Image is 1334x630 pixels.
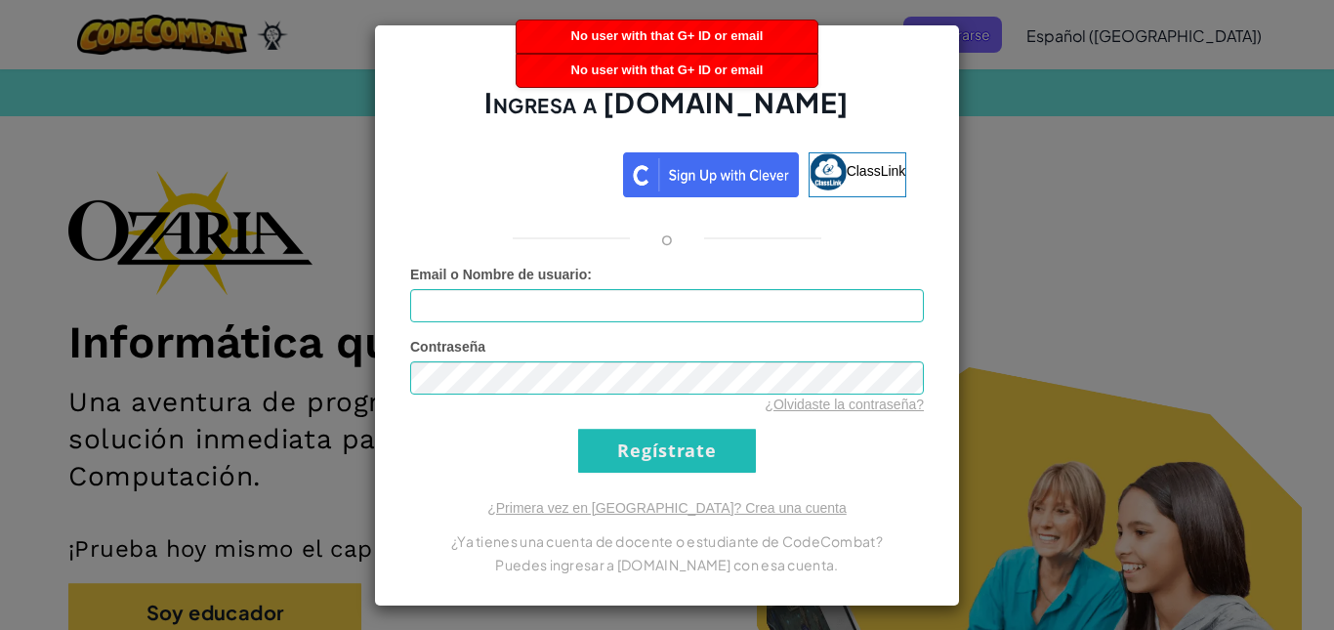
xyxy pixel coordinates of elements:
[847,162,906,178] span: ClassLink
[410,265,592,284] label: :
[410,529,924,553] p: ¿Ya tienes una cuenta de docente o estudiante de CodeCombat?
[578,429,756,473] input: Regístrate
[765,397,924,412] a: ¿Olvidaste la contraseña?
[623,152,799,197] img: clever_sso_button@2x.png
[571,63,764,77] span: No user with that G+ ID or email
[410,84,924,141] h2: Ingresa a [DOMAIN_NAME]
[661,227,673,250] p: o
[410,267,587,282] span: Email o Nombre de usuario
[410,339,485,355] span: Contraseña
[487,500,847,516] a: ¿Primera vez en [GEOGRAPHIC_DATA]? Crea una cuenta
[410,553,924,576] p: Puedes ingresar a [DOMAIN_NAME] con esa cuenta.
[810,153,847,190] img: classlink-logo-small.png
[571,28,764,43] span: No user with that G+ ID or email
[418,150,623,193] iframe: Botón de Acceder con Google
